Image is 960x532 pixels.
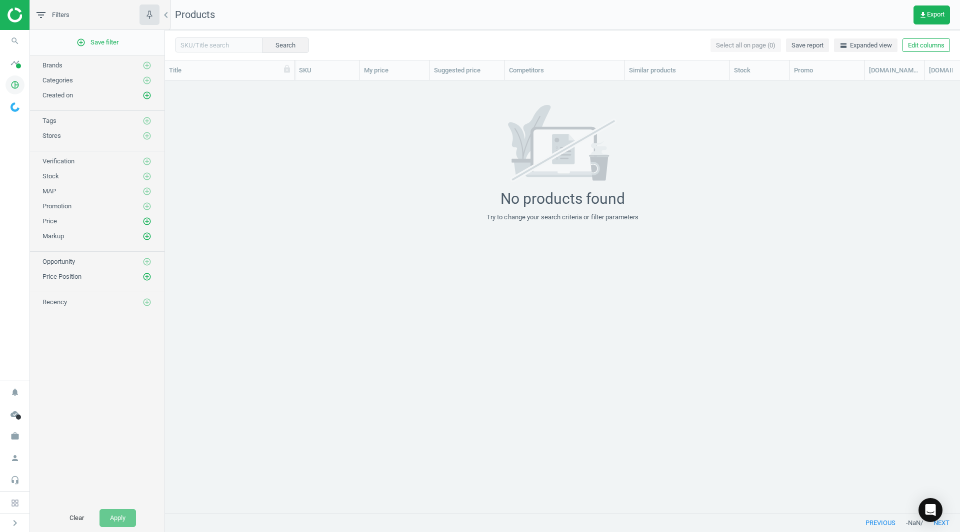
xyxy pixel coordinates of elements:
span: Stores [42,132,61,139]
i: work [5,427,24,446]
button: add_circle_outline [142,186,152,196]
i: chevron_left [160,9,172,21]
button: add_circle_outline [142,156,152,166]
span: / [920,519,923,528]
span: Export [919,11,944,19]
i: headset_mic [5,471,24,490]
i: person [5,449,24,468]
button: get_appExport [913,5,950,24]
div: Try to change your search criteria or filter parameters [486,213,639,222]
button: Select all on page (0) [710,38,781,52]
i: add_circle_outline [142,116,151,125]
div: Competitors [509,66,620,75]
i: horizontal_split [839,41,847,49]
img: 7171a7ce662e02b596aeec34d53f281b.svg [489,105,636,182]
span: Price Position [42,273,81,280]
i: add_circle_outline [142,172,151,181]
button: chevron_right [2,517,27,530]
span: Recency [42,298,67,306]
i: add_circle_outline [142,61,151,70]
button: add_circle_outline [142,116,152,126]
button: add_circle_outline [142,257,152,267]
button: add_circle_outline [142,131,152,141]
i: add_circle_outline [142,257,151,266]
span: Expanded view [839,41,892,50]
div: Stock [734,66,785,75]
span: MAP [42,187,56,195]
button: add_circle_outline [142,201,152,211]
i: search [5,31,24,50]
span: Price [42,217,57,225]
i: pie_chart_outlined [5,75,24,94]
div: Suggested price [434,66,500,75]
i: add_circle_outline [142,157,151,166]
button: next [923,514,960,532]
span: Created on [42,91,73,99]
i: add_circle_outline [142,272,151,281]
button: Search [262,37,309,52]
i: add_circle_outline [76,38,85,47]
img: ajHJNr6hYgQAAAAASUVORK5CYII= [7,7,78,22]
span: Promotion [42,202,71,210]
img: wGWNvw8QSZomAAAAABJRU5ErkJggg== [10,102,19,112]
button: add_circle_outline [142,171,152,181]
span: Save report [791,41,823,50]
i: add_circle_outline [142,202,151,211]
span: Filters [52,10,69,19]
div: Promo [794,66,860,75]
i: cloud_done [5,405,24,424]
div: No products found [500,190,625,208]
i: add_circle_outline [142,298,151,307]
div: Title [169,66,290,75]
span: Tags [42,117,56,124]
input: SKU/Title search [175,37,262,52]
div: grid [165,80,960,506]
button: add_circle_outline [142,75,152,85]
button: Clear [59,509,94,527]
button: add_circle_outline [142,216,152,226]
i: add_circle_outline [142,187,151,196]
button: add_circle_outline [142,297,152,307]
button: add_circle_outline [142,90,152,100]
i: add_circle_outline [142,131,151,140]
span: Stock [42,172,59,180]
span: Brands [42,61,62,69]
button: add_circle_outline [142,231,152,241]
button: Edit columns [902,38,950,52]
i: notifications [5,383,24,402]
i: chevron_right [9,517,21,529]
span: Select all on page (0) [716,41,775,50]
button: horizontal_splitExpanded view [834,38,897,52]
span: Categories [42,76,73,84]
span: Save filter [76,38,118,47]
i: add_circle_outline [142,232,151,241]
button: add_circle_outlineSave filter [30,32,164,52]
span: Opportunity [42,258,75,265]
i: add_circle_outline [142,217,151,226]
div: Open Intercom Messenger [918,498,942,522]
button: add_circle_outline [142,272,152,282]
i: add_circle_outline [142,91,151,100]
button: Apply [99,509,136,527]
span: - NaN [906,519,920,528]
i: add_circle_outline [142,76,151,85]
div: [DOMAIN_NAME][URL] [869,66,920,75]
span: Verification [42,157,74,165]
span: Markup [42,232,64,240]
button: previous [855,514,906,532]
div: SKU [299,66,355,75]
span: Products [175,8,215,20]
i: timeline [5,53,24,72]
button: add_circle_outline [142,60,152,70]
div: Similar products [629,66,725,75]
div: My price [364,66,425,75]
i: get_app [919,11,927,19]
button: Save report [786,38,829,52]
i: filter_list [35,9,47,21]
